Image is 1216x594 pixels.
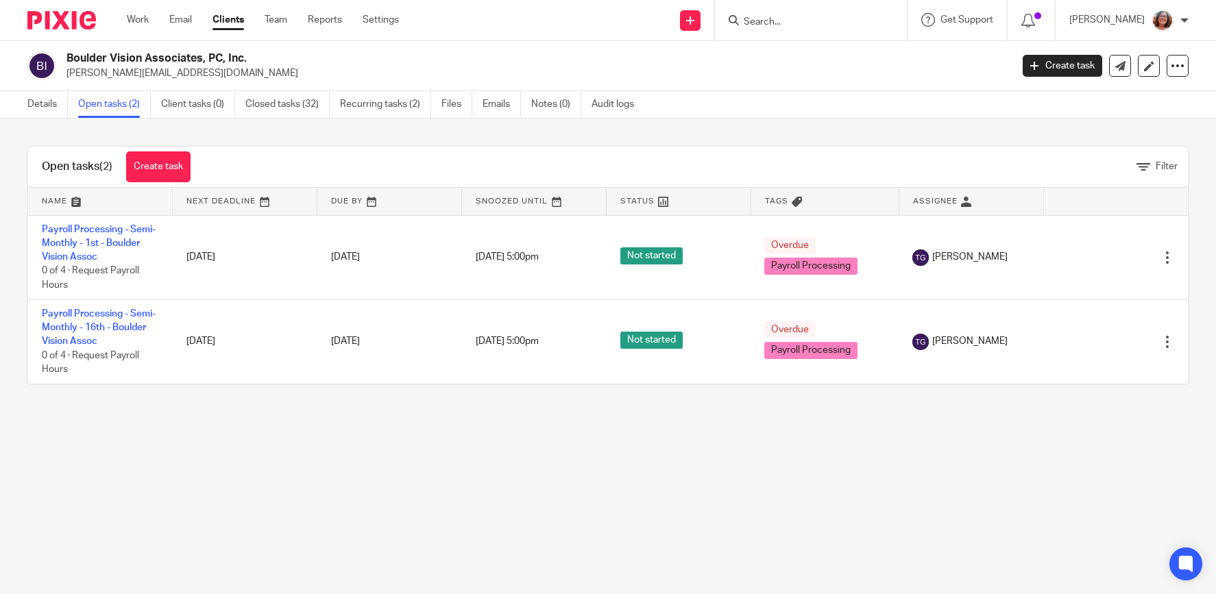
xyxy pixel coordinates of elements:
span: Payroll Processing [764,258,858,275]
a: Settings [363,13,399,27]
p: [PERSON_NAME][EMAIL_ADDRESS][DOMAIN_NAME] [66,66,1002,80]
a: Closed tasks (32) [245,91,330,118]
img: svg%3E [912,334,929,350]
span: Tags [765,197,788,205]
span: Filter [1156,162,1178,171]
span: [DATE] 5:00pm [476,337,539,347]
a: Client tasks (0) [161,91,235,118]
img: LB%20Reg%20Headshot%208-2-23.jpg [1152,10,1174,32]
span: 0 of 4 · Request Payroll Hours [42,267,139,290]
h1: Open tasks [42,160,112,174]
a: Files [441,91,472,118]
span: Get Support [940,15,993,25]
a: Create task [126,151,191,182]
input: Search [742,16,866,29]
span: [DATE] [331,252,360,262]
a: Reports [308,13,342,27]
a: Recurring tasks (2) [340,91,431,118]
a: Details [27,91,68,118]
a: Work [127,13,149,27]
td: [DATE] [173,299,317,384]
span: (2) [99,161,112,172]
span: Not started [620,247,683,264]
span: [DATE] [331,337,360,347]
span: Snoozed Until [476,197,548,205]
a: Emails [483,91,521,118]
a: Audit logs [592,91,644,118]
img: Pixie [27,11,96,29]
a: Create task [1023,55,1102,77]
span: Overdue [764,237,816,254]
span: [PERSON_NAME] [932,334,1008,348]
span: Overdue [764,321,816,338]
a: Team [265,13,287,27]
span: Not started [620,332,683,349]
span: [DATE] 5:00pm [476,253,539,262]
a: Payroll Processing - Semi-Monthly - 1st - Boulder Vision Assoc [42,225,156,262]
span: Status [620,197,655,205]
a: Clients [212,13,244,27]
span: [PERSON_NAME] [932,250,1008,264]
span: 0 of 4 · Request Payroll Hours [42,351,139,375]
img: svg%3E [912,249,929,266]
img: svg%3E [27,51,56,80]
span: Payroll Processing [764,342,858,359]
p: [PERSON_NAME] [1069,13,1145,27]
a: Email [169,13,192,27]
a: Notes (0) [531,91,581,118]
a: Payroll Processing - Semi-Monthly - 16th - Boulder Vision Assoc [42,309,156,347]
td: [DATE] [173,215,317,299]
h2: Boulder Vision Associates, PC, Inc. [66,51,815,66]
a: Open tasks (2) [78,91,151,118]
